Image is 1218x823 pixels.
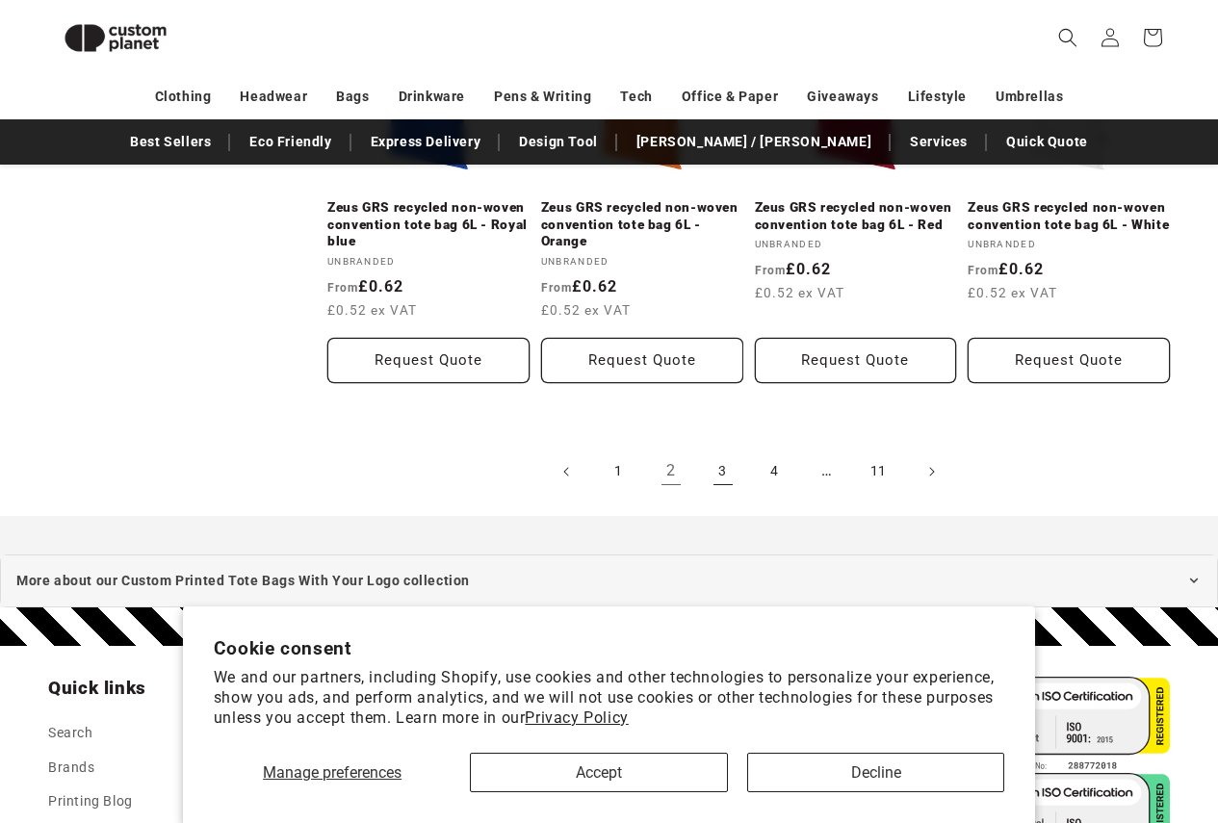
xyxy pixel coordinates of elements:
[541,199,743,250] a: Zeus GRS recycled non-woven convention tote bag 6L - Orange
[541,338,743,383] button: Request Quote
[214,753,452,792] button: Manage preferences
[48,751,95,784] a: Brands
[806,450,848,493] span: …
[361,125,491,159] a: Express Delivery
[754,450,796,493] a: Page 4
[1047,16,1089,59] summary: Search
[494,80,591,114] a: Pens & Writing
[327,338,530,383] button: Request Quote
[240,80,307,114] a: Headwear
[807,80,878,114] a: Giveaways
[214,668,1005,728] p: We and our partners, including Shopify, use cookies and other technologies to personalize your ex...
[546,450,588,493] a: Previous page
[896,615,1218,823] iframe: Chat Widget
[620,80,652,114] a: Tech
[48,8,183,68] img: Custom Planet
[155,80,212,114] a: Clothing
[858,450,900,493] a: Page 11
[525,708,628,727] a: Privacy Policy
[240,125,341,159] a: Eco Friendly
[48,721,93,750] a: Search
[900,125,977,159] a: Services
[336,80,369,114] a: Bags
[910,450,952,493] a: Next page
[120,125,220,159] a: Best Sellers
[996,80,1063,114] a: Umbrellas
[327,199,530,250] a: Zeus GRS recycled non-woven convention tote bag 6L - Royal blue
[908,80,967,114] a: Lifestyle
[968,199,1170,233] a: Zeus GRS recycled non-woven convention tote bag 6L - White
[682,80,778,114] a: Office & Paper
[997,125,1098,159] a: Quick Quote
[747,753,1004,792] button: Decline
[598,450,640,493] a: Page 1
[755,338,957,383] button: Request Quote
[214,637,1005,659] h2: Cookie consent
[16,569,470,593] span: More about our Custom Printed Tote Bags With Your Logo collection
[399,80,465,114] a: Drinkware
[627,125,881,159] a: [PERSON_NAME] / [PERSON_NAME]
[263,763,402,782] span: Manage preferences
[755,199,957,233] a: Zeus GRS recycled non-woven convention tote bag 6L - Red
[48,784,133,818] a: Printing Blog
[650,450,692,493] a: Page 2
[48,677,320,700] h2: Quick links
[968,338,1170,383] button: Request Quote
[509,125,608,159] a: Design Tool
[702,450,744,493] a: Page 3
[470,753,727,792] button: Accept
[327,450,1170,493] nav: Pagination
